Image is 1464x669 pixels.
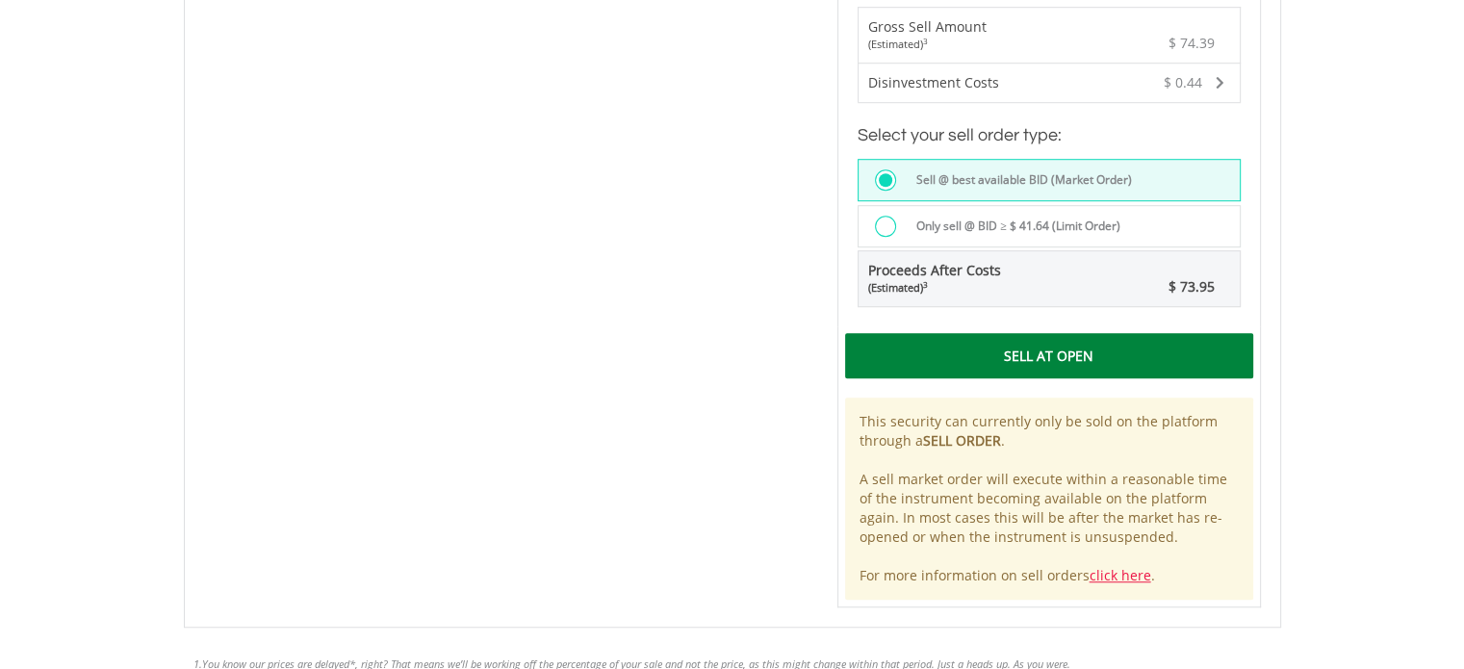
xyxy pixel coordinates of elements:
sup: 3 [923,279,928,290]
span: $ 74.39 [1169,34,1215,52]
span: Disinvestment Costs [868,73,999,91]
label: Sell @ best available BID (Market Order) [905,169,1132,191]
div: (Estimated) [868,280,1001,296]
b: SELL ORDER [923,431,1001,450]
a: click here [1090,566,1151,584]
span: $ 73.95 [1169,277,1215,296]
div: (Estimated) [868,37,987,52]
div: Sell At Open [845,333,1253,377]
span: Proceeds After Costs [868,261,1001,296]
h3: Select your sell order type: [858,122,1241,149]
sup: 3 [923,36,928,46]
label: Only sell @ BID ≥ $ 41.64 (Limit Order) [905,216,1120,237]
div: This security can currently only be sold on the platform through a . A sell market order will exe... [845,398,1253,600]
span: $ 0.44 [1164,73,1202,91]
div: Gross Sell Amount [868,17,987,52]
